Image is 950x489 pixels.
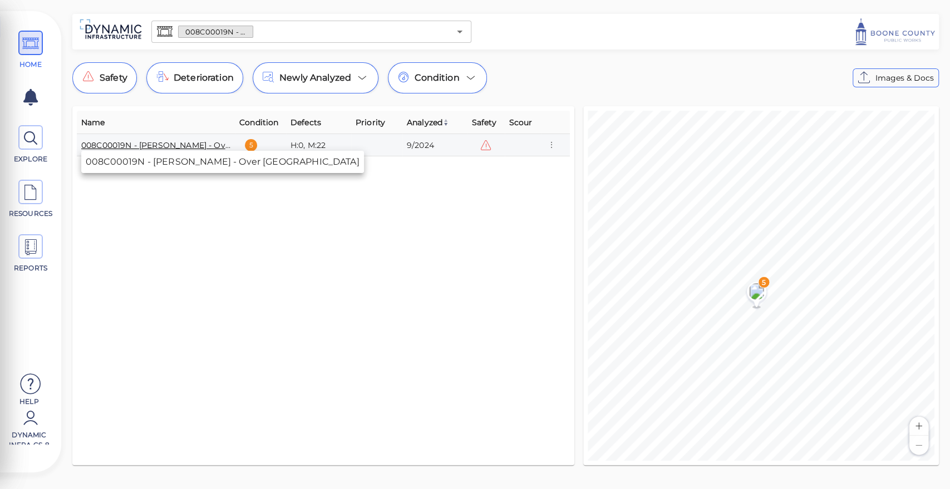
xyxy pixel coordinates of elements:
[81,140,322,150] a: 008C00019N - [PERSON_NAME] - Over [GEOGRAPHIC_DATA]
[909,436,928,455] button: Zoom out
[6,430,53,444] span: Dynamic Infra CS-8
[407,116,449,129] span: Analyzed
[415,71,459,85] span: Condition
[875,71,934,85] span: Images & Docs
[179,27,253,37] span: 008C00019N - [PERSON_NAME] - Over [GEOGRAPHIC_DATA]
[909,417,928,436] button: Zoom in
[100,71,127,85] span: Safety
[7,154,55,164] span: EXPLORE
[903,439,942,481] iframe: Chat
[6,397,53,406] span: Help
[472,116,496,129] span: Safety
[7,209,55,219] span: RESOURCES
[588,111,934,461] canvas: Map
[509,116,533,129] span: Scour
[291,116,321,129] span: Defects
[174,71,234,85] span: Deterioration
[442,119,449,126] img: sort_z_to_a
[291,140,347,151] div: H:0, M:22
[452,24,467,39] button: Open
[356,116,385,129] span: Priority
[761,278,766,287] text: 5
[7,60,55,70] span: HOME
[81,116,105,129] span: Name
[245,139,257,151] div: 5
[239,116,278,129] span: Condition
[7,263,55,273] span: REPORTS
[407,140,463,151] div: 9/2024
[279,71,351,85] span: Newly Analyzed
